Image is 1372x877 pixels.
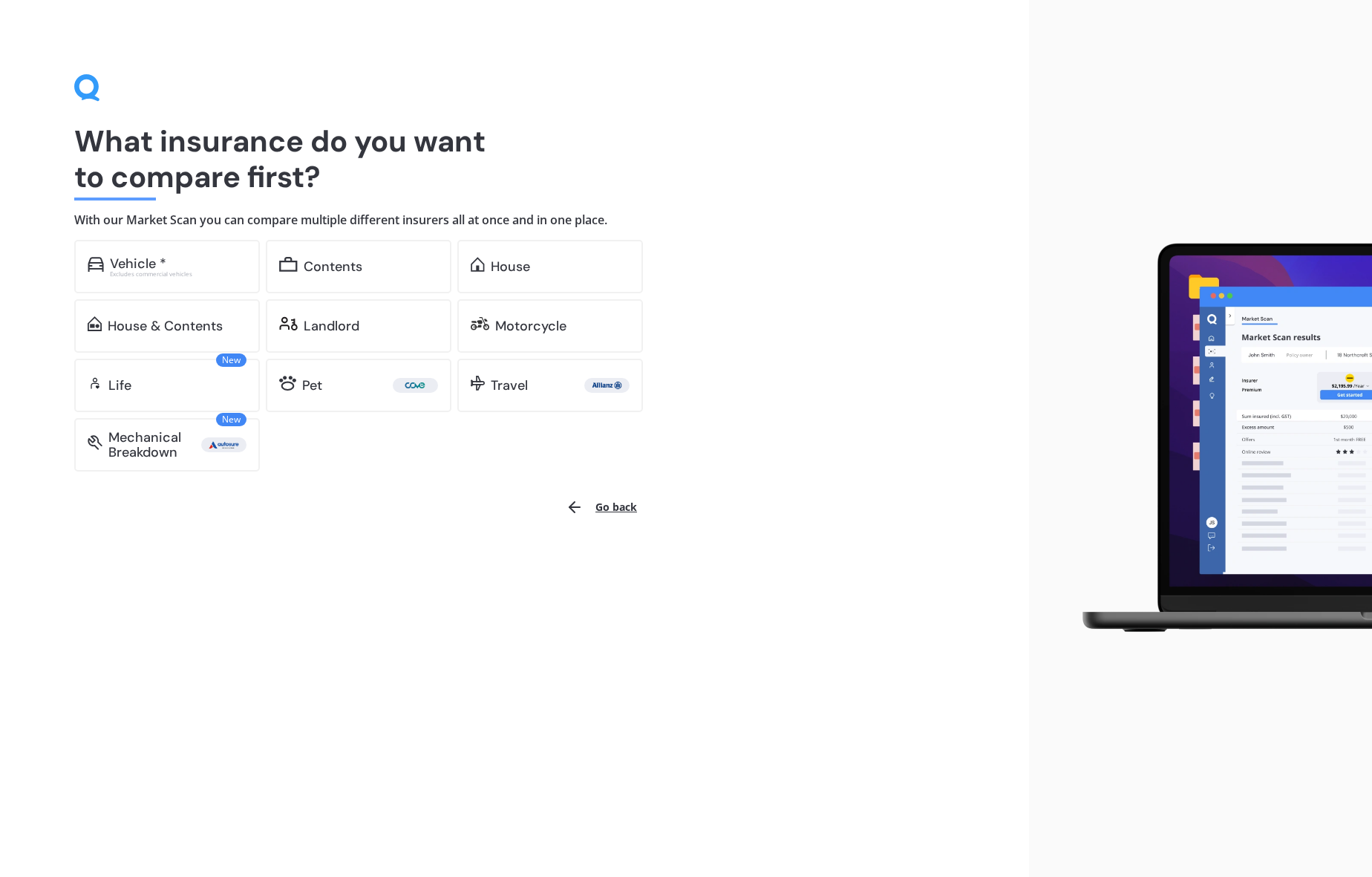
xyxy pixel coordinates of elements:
[396,378,435,393] img: Cove.webp
[108,319,223,333] div: House & Contents
[587,378,627,393] img: Allianz.webp
[88,257,104,272] img: car.f15378c7a67c060ca3f3.svg
[74,212,955,228] h4: With our Market Scan you can compare multiple different insurers all at once and in one place.
[279,257,298,272] img: content.01f40a52572271636b6f.svg
[491,259,530,274] div: House
[216,413,246,426] span: New
[304,319,359,333] div: Landlord
[491,378,528,393] div: Travel
[110,256,166,271] div: Vehicle *
[88,316,102,331] img: home-and-contents.b802091223b8502ef2dd.svg
[279,376,296,391] img: pet.71f96884985775575a0d.svg
[204,437,244,452] img: Autosure.webp
[266,359,451,412] a: Pet
[557,489,646,525] button: Go back
[88,435,102,450] img: mbi.6615ef239df2212c2848.svg
[108,378,131,393] div: Life
[216,353,246,367] span: New
[74,123,955,195] h1: What insurance do you want to compare first?
[110,271,246,277] div: Excludes commercial vehicles
[88,376,102,391] img: life.f720d6a2d7cdcd3ad642.svg
[1061,235,1372,643] img: laptop.webp
[471,316,489,331] img: motorbike.c49f395e5a6966510904.svg
[304,259,362,274] div: Contents
[108,430,201,460] div: Mechanical Breakdown
[471,376,485,391] img: travel.bdda8d6aa9c3f12c5fe2.svg
[495,319,566,333] div: Motorcycle
[302,378,322,393] div: Pet
[279,316,298,331] img: landlord.470ea2398dcb263567d0.svg
[471,257,485,272] img: home.91c183c226a05b4dc763.svg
